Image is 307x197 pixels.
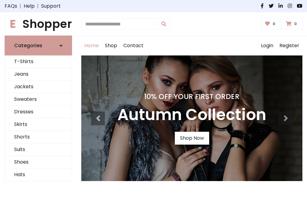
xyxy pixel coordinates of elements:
[276,36,302,55] a: Register
[5,17,72,31] a: EShopper
[35,2,41,10] span: |
[24,2,35,10] a: Help
[5,16,21,32] span: E
[81,36,102,55] a: Home
[5,17,72,31] h1: Shopper
[5,68,72,81] a: Jeans
[5,106,72,118] a: Dresses
[282,18,302,30] a: 0
[17,2,24,10] span: |
[5,93,72,106] a: Sweaters
[5,81,72,93] a: Jackets
[261,18,281,30] a: 0
[5,55,72,68] a: T-Shirts
[293,21,298,27] span: 0
[5,156,72,169] a: Shoes
[5,2,17,10] a: FAQs
[102,36,120,55] a: Shop
[5,118,72,131] a: Skirts
[117,106,266,124] h3: Autumn Collection
[41,2,61,10] a: Support
[5,131,72,143] a: Shorts
[120,36,147,55] a: Contact
[175,132,209,145] a: Shop Now
[14,43,42,48] h6: Categories
[5,36,72,55] a: Categories
[258,36,276,55] a: Login
[5,143,72,156] a: Suits
[271,21,277,27] span: 0
[117,92,266,101] h4: 10% Off Your First Order
[5,169,72,181] a: Hats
